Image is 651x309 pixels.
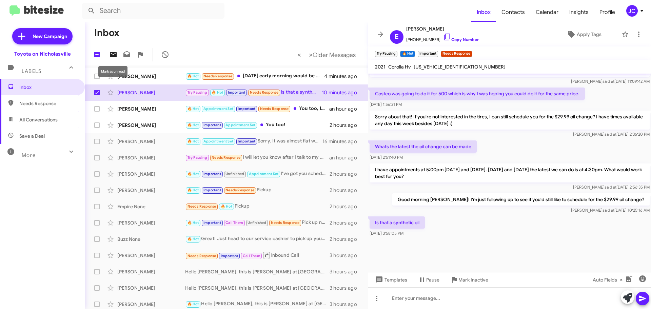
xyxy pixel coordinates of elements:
[82,3,224,19] input: Search
[250,90,279,95] span: Needs Response
[330,252,362,259] div: 3 hours ago
[297,51,301,59] span: «
[19,100,77,107] span: Needs Response
[203,220,221,225] span: Important
[19,116,58,123] span: All Conversations
[375,51,397,57] small: Try Pausing
[413,274,445,286] button: Pause
[188,188,199,192] span: 🔥 Hot
[117,122,185,129] div: [PERSON_NAME]
[305,48,360,62] button: Next
[22,152,36,158] span: More
[203,188,221,192] span: Important
[117,285,185,291] div: [PERSON_NAME]
[294,48,360,62] nav: Page navigation example
[221,204,232,209] span: 🔥 Hot
[388,64,411,70] span: Corolla Hv
[330,236,362,243] div: 2 hours ago
[587,274,631,286] button: Auto Fields
[330,285,362,291] div: 3 hours ago
[293,48,305,62] button: Previous
[370,88,585,100] p: Costco was going to do it for 500 which is why I was hoping you could do it for the same price.
[370,163,650,182] p: I have appointments at 5:00pm [DATE] and [DATE]. [DATE] and [DATE] the latest we can do is at 4:3...
[603,208,614,213] span: said at
[117,138,185,145] div: [PERSON_NAME]
[185,235,330,243] div: Great! Just head to our service cashier to pick up your parts.
[117,252,185,259] div: [PERSON_NAME]
[330,268,362,275] div: 3 hours ago
[212,155,240,160] span: Needs Response
[330,122,362,129] div: 2 hours ago
[605,185,616,190] span: said at
[309,51,313,59] span: »
[243,254,260,258] span: Call Them
[185,202,330,210] div: Pickup
[620,5,644,17] button: JC
[228,90,245,95] span: Important
[225,123,255,127] span: Appointment Set
[571,208,650,213] span: [PERSON_NAME] [DATE] 10:25:16 AM
[221,254,238,258] span: Important
[370,216,425,229] p: Is that a synthetic oil
[185,268,330,275] div: Hello [PERSON_NAME], this is [PERSON_NAME] at [GEOGRAPHIC_DATA] on [GEOGRAPHIC_DATA]. It's been a...
[22,68,41,74] span: Labels
[549,28,618,40] button: Apply Tags
[188,155,207,160] span: Try Pausing
[400,51,415,57] small: 🔥 Hot
[418,51,438,57] small: Important
[571,79,650,84] span: [PERSON_NAME] [DATE] 11:09:42 AM
[330,171,362,177] div: 2 hours ago
[594,2,620,22] a: Profile
[19,84,77,91] span: Inbox
[225,188,254,192] span: Needs Response
[203,139,233,143] span: Appointment Set
[238,139,255,143] span: Important
[603,79,614,84] span: said at
[375,64,386,70] span: 2021
[370,231,403,236] span: [DATE] 3:58:05 PM
[573,132,650,137] span: [PERSON_NAME] [DATE] 2:36:20 PM
[441,51,472,57] small: Needs Response
[374,274,407,286] span: Templates
[249,172,279,176] span: Appointment Set
[117,301,185,308] div: [PERSON_NAME]
[188,237,199,241] span: 🔥 Hot
[370,155,403,160] span: [DATE] 2:51:40 PM
[117,171,185,177] div: [PERSON_NAME]
[406,25,479,33] span: [PERSON_NAME]
[203,172,221,176] span: Important
[117,236,185,243] div: Buzz None
[117,268,185,275] div: [PERSON_NAME]
[188,254,216,258] span: Needs Response
[117,187,185,194] div: [PERSON_NAME]
[458,274,488,286] span: Mark Inactive
[117,219,185,226] div: [PERSON_NAME]
[406,33,479,43] span: [PHONE_NUMBER]
[322,138,362,145] div: 16 minutes ago
[188,107,199,111] span: 🔥 Hot
[185,154,329,161] div: I will let you know after I talk to my wife
[330,187,362,194] div: 2 hours ago
[203,107,233,111] span: Appointment Set
[414,64,506,70] span: [US_VEHICLE_IDENTIFICATION_NUMBER]
[564,2,594,22] a: Insights
[330,203,362,210] div: 2 hours ago
[496,2,530,22] span: Contacts
[330,219,362,226] div: 2 hours ago
[185,300,330,308] div: Hello [PERSON_NAME], this is [PERSON_NAME] at [GEOGRAPHIC_DATA] on [GEOGRAPHIC_DATA]. It's been a...
[188,123,199,127] span: 🔥 Hot
[530,2,564,22] a: Calendar
[368,274,413,286] button: Templates
[370,102,402,107] span: [DATE] 1:56:21 PM
[185,121,330,129] div: You too!
[370,111,650,130] p: Sorry about that! If you're not interested in the tires, I can still schedule you for the $29.99 ...
[188,302,199,306] span: 🔥 Hot
[185,105,329,113] div: You too, I appreciate it
[225,220,243,225] span: Call Them
[329,154,362,161] div: an hour ago
[471,2,496,22] span: Inbox
[322,89,362,96] div: 10 minutes ago
[324,73,362,80] div: 4 minutes ago
[313,51,356,59] span: Older Messages
[188,74,199,78] span: 🔥 Hot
